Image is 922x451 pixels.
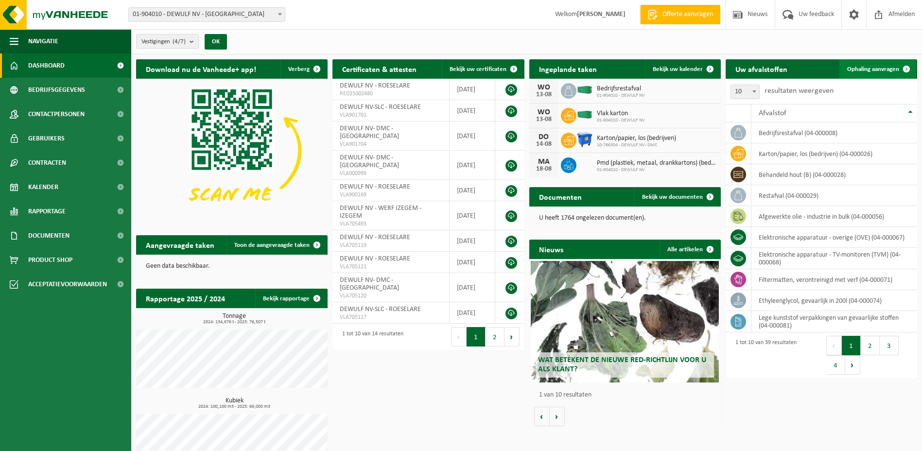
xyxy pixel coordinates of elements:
h2: Uw afvalstoffen [726,59,797,78]
div: 13-08 [534,116,554,123]
span: DEWULF NV - WERF IZEGEM - IZEGEM [340,205,421,220]
span: VLA705493 [340,220,441,228]
span: Rapportage [28,199,66,224]
img: HK-XC-40-GN-00 [576,110,593,119]
a: Bekijk uw certificaten [442,59,523,79]
span: 2024: 134,676 t - 2025: 76,507 t [141,320,328,325]
span: DEWULF NV - ROESELARE [340,255,410,262]
span: Product Shop [28,248,72,272]
span: Navigatie [28,29,58,53]
span: DEWULF NV- DMC - [GEOGRAPHIC_DATA] [340,277,399,292]
h2: Download nu de Vanheede+ app! [136,59,266,78]
td: bedrijfsrestafval (04-000008) [751,122,917,143]
span: 10-766304 - DEWULF NV- DMC [597,142,676,148]
span: Bedrijfsrestafval [597,85,645,93]
td: [DATE] [450,302,496,324]
span: Ophaling aanvragen [847,66,899,72]
td: elektronische apparatuur - TV-monitoren (TVM) (04-000068) [751,248,917,269]
button: 4 [826,355,845,375]
a: Offerte aanvragen [640,5,720,24]
span: Wat betekent de nieuwe RED-richtlijn voor u als klant? [538,356,706,373]
span: 2024: 100,100 m3 - 2025: 66,000 m3 [141,404,328,409]
button: 2 [861,336,880,355]
h3: Kubiek [141,398,328,409]
span: VLA900169 [340,191,441,199]
span: Gebruikers [28,126,65,151]
button: 1 [467,327,486,347]
span: Vlak karton [597,110,645,118]
span: Afvalstof [759,109,786,117]
span: DEWULF NV-SLC - ROESELARE [340,306,421,313]
button: Volgende [550,407,565,426]
td: behandeld hout (B) (04-000028) [751,164,917,185]
span: VLA705121 [340,263,441,271]
button: OK [205,34,227,50]
span: VLA901701 [340,111,441,119]
h2: Certificaten & attesten [332,59,426,78]
p: U heeft 1764 ongelezen document(en). [539,215,711,222]
span: 10 [731,85,760,99]
div: 1 tot 10 van 14 resultaten [337,326,403,347]
img: Download de VHEPlus App [136,79,328,223]
button: Previous [451,327,467,347]
span: Pmd (plastiek, metaal, drankkartons) (bedrijven) [597,159,716,167]
span: 01-904010 - DEWULF NV [597,167,716,173]
span: 01-904010 - DEWULF NV - ROESELARE [129,8,285,21]
button: Next [504,327,520,347]
h3: Tonnage [141,313,328,325]
button: 1 [842,336,861,355]
span: Offerte aanvragen [660,10,715,19]
span: Toon de aangevraagde taken [234,242,310,248]
span: Dashboard [28,53,65,78]
span: Vestigingen [141,35,186,49]
span: 01-904010 - DEWULF NV - ROESELARE [128,7,285,22]
div: MA [534,158,554,166]
span: Bekijk uw documenten [642,194,703,200]
td: lege kunststof verpakkingen van gevaarlijke stoffen (04-000081) [751,311,917,332]
span: DEWULF NV - ROESELARE [340,82,410,89]
td: [DATE] [450,252,496,273]
td: [DATE] [450,151,496,180]
a: Bekijk rapportage [255,289,327,308]
img: HK-XC-40-GN-00 [576,86,593,94]
span: Contactpersonen [28,102,85,126]
a: Wat betekent de nieuwe RED-richtlijn voor u als klant? [531,261,718,382]
a: Bekijk uw documenten [634,187,720,207]
button: Next [845,355,860,375]
span: Karton/papier, los (bedrijven) [597,135,676,142]
div: WO [534,108,554,116]
div: 18-08 [534,166,554,173]
td: [DATE] [450,180,496,201]
button: 3 [880,336,899,355]
img: WB-1100-HPE-BE-01 [576,131,593,148]
td: ethyleenglycol, gevaarlijk in 200l (04-000074) [751,290,917,311]
span: DEWULF NV - ROESELARE [340,234,410,241]
a: Alle artikelen [660,240,720,259]
span: DEWULF NV - ROESELARE [340,183,410,191]
span: DEWULF NV-SLC - ROESELARE [340,104,421,111]
button: Verberg [280,59,327,79]
button: Vorige [534,407,550,426]
td: filtermatten, verontreinigd met verf (04-000071) [751,269,917,290]
button: Previous [826,336,842,355]
span: VLA000999 [340,170,441,177]
td: elektronische apparatuur - overige (OVE) (04-000067) [751,227,917,248]
td: [DATE] [450,121,496,151]
span: Contracten [28,151,66,175]
span: VLA705120 [340,292,441,300]
td: [DATE] [450,273,496,302]
a: Toon de aangevraagde taken [226,235,327,255]
span: 10 [731,85,759,99]
count: (4/7) [173,38,186,45]
td: karton/papier, los (bedrijven) (04-000026) [751,143,917,164]
td: restafval (04-000029) [751,185,917,206]
span: Bedrijfsgegevens [28,78,85,102]
button: 2 [486,327,504,347]
span: Verberg [288,66,310,72]
span: 01-904010 - DEWULF NV [597,118,645,123]
div: DO [534,133,554,141]
span: DEWULF NV- DMC - [GEOGRAPHIC_DATA] [340,125,399,140]
div: 1 tot 10 van 39 resultaten [731,335,797,376]
span: Kalender [28,175,58,199]
div: 14-08 [534,141,554,148]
